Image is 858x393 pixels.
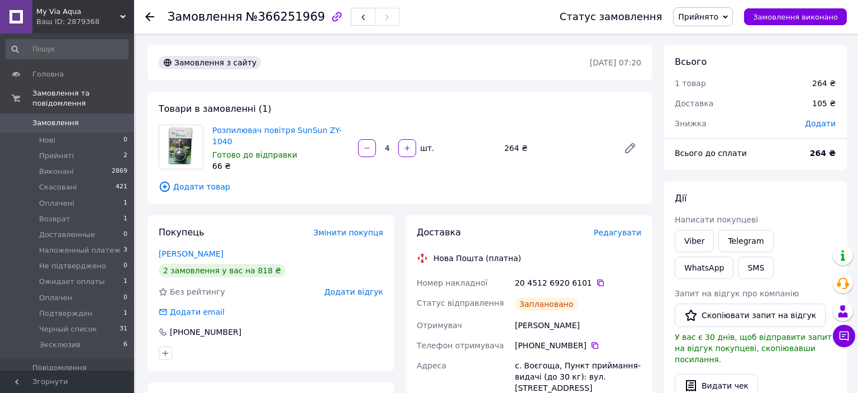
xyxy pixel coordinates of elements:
span: 31 [120,324,127,334]
span: Без рейтингу [170,287,225,296]
span: 1 [123,198,127,209]
div: Додати email [169,306,226,318]
span: Доставка [417,227,461,238]
a: Редагувати [619,137,641,159]
div: 105 ₴ [805,91,842,116]
a: WhatsApp [675,257,733,279]
span: Замовлення [168,10,242,23]
span: Черный список [39,324,97,334]
div: Заплановано [515,297,578,311]
div: Нова Пошта (платна) [431,253,524,264]
span: 6 [123,340,127,350]
span: 3 [123,245,127,255]
span: 2869 [112,167,127,177]
span: Всього [675,56,707,67]
button: Чат з покупцем [833,325,855,347]
span: Скасовані [39,182,77,192]
span: Змінити покупця [313,228,383,237]
span: Написати покупцеві [675,215,758,224]
span: Головна [32,69,64,79]
div: Ваш ID: 2879368 [36,17,134,27]
span: Оплачен [39,293,72,303]
div: Замовлення з сайту [159,56,261,69]
span: Отримувач [417,321,462,330]
button: Замовлення виконано [744,8,847,25]
span: Доставленные [39,230,95,240]
a: [PERSON_NAME] [159,249,223,258]
span: Прийнято [678,12,718,21]
div: Повернутися назад [145,11,154,22]
div: Статус замовлення [560,11,662,22]
span: Возврат [39,214,70,224]
span: Дії [675,193,687,203]
span: 1 [123,309,127,319]
span: 1 [123,214,127,224]
span: Ожидает оплаты [39,277,105,287]
span: 0 [123,293,127,303]
div: 264 ₴ [500,140,614,156]
span: Доставка [675,99,713,108]
span: Готово до відправки [212,150,297,159]
span: Додати відгук [325,287,383,296]
div: [PHONE_NUMBER] [169,326,242,338]
span: Запит на відгук про компанію [675,289,799,298]
span: Покупець [159,227,204,238]
span: Редагувати [594,228,641,237]
span: Наложенный платеж [39,245,121,255]
button: SMS [738,257,774,279]
span: Замовлення [32,118,79,128]
span: Виконані [39,167,74,177]
span: 0 [123,230,127,240]
span: 0 [123,261,127,271]
span: My Via Aqua [36,7,120,17]
span: Оплачені [39,198,74,209]
span: Номер накладної [417,278,488,287]
span: Адреса [417,361,446,370]
span: Додати товар [159,181,641,193]
span: Замовлення та повідомлення [32,88,134,108]
span: 0 [123,135,127,145]
span: Всього до сплати [675,149,747,158]
a: Розпилювач повітря SunSun ZY-1040 [212,126,342,146]
span: У вас є 30 днів, щоб відправити запит на відгук покупцеві, скопіювавши посилання. [675,333,832,364]
div: шт. [417,143,435,154]
span: 1 [123,277,127,287]
span: Эксклюзив [39,340,80,350]
b: 264 ₴ [810,149,836,158]
span: Повідомлення [32,363,87,373]
span: Подтвержден [39,309,92,319]
input: Пошук [6,39,128,59]
span: Прийняті [39,151,74,161]
span: Товари в замовленні (1) [159,103,271,114]
span: 2 [123,151,127,161]
img: Розпилювач повітря SunSun ZY-1040 [159,125,203,169]
span: Додати [805,119,836,128]
span: №366251969 [246,10,325,23]
span: 1 товар [675,79,706,88]
time: [DATE] 07:20 [590,58,641,67]
span: Не підтверджено [39,261,106,271]
div: 20 4512 6920 6101 [515,277,641,288]
span: Статус відправлення [417,299,504,307]
div: 66 ₴ [212,160,349,172]
div: [PERSON_NAME] [513,315,643,335]
div: [PHONE_NUMBER] [515,340,641,351]
div: Додати email [158,306,226,318]
span: Телефон отримувача [417,341,504,350]
div: 2 замовлення у вас на 818 ₴ [159,264,285,277]
span: Знижка [675,119,707,128]
a: Telegram [718,230,773,252]
span: Замовлення виконано [753,13,838,21]
div: 264 ₴ [812,78,836,89]
button: Скопіювати запит на відгук [675,304,826,327]
span: Нові [39,135,55,145]
span: 421 [116,182,127,192]
a: Viber [675,230,714,252]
